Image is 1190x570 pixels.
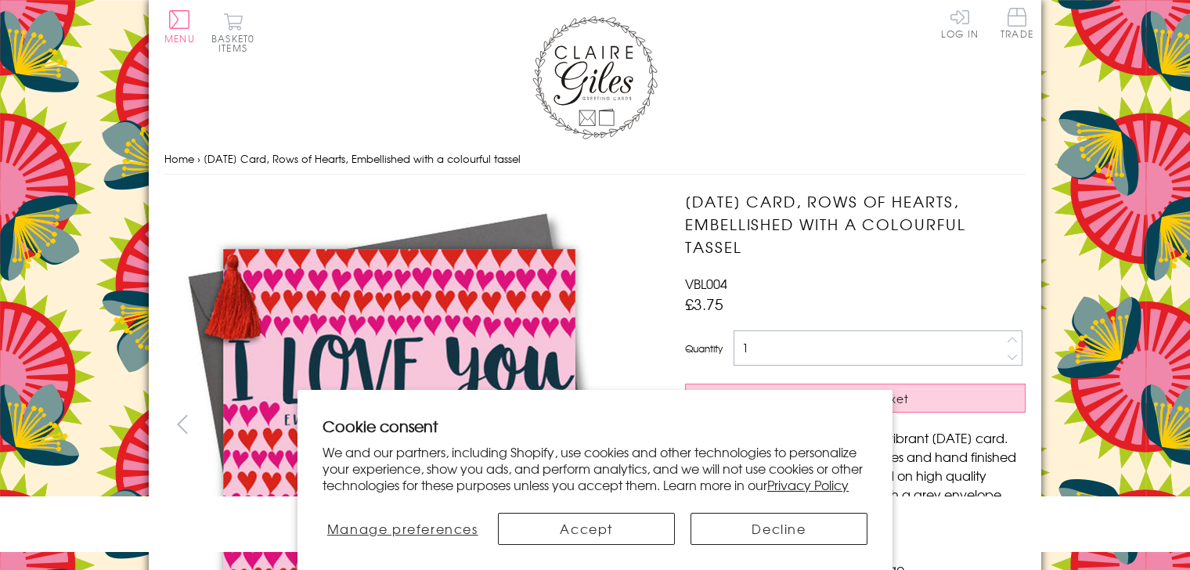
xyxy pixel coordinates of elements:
img: Claire Giles Greetings Cards [532,16,658,139]
button: Accept [498,513,675,545]
button: Menu [164,10,195,43]
h1: [DATE] Card, Rows of Hearts, Embellished with a colourful tassel [685,190,1026,258]
button: Manage preferences [323,513,482,545]
button: Basket0 items [211,13,254,52]
button: prev [164,406,200,442]
span: Menu [164,31,195,45]
button: Add to Basket [685,384,1026,413]
a: Home [164,151,194,166]
span: Manage preferences [327,519,478,538]
span: [DATE] Card, Rows of Hearts, Embellished with a colourful tassel [204,151,521,166]
span: › [197,151,200,166]
p: We and our partners, including Shopify, use cookies and other technologies to personalize your ex... [323,444,867,492]
span: Trade [1001,8,1033,38]
a: Trade [1001,8,1033,41]
span: 0 items [218,31,254,55]
span: £3.75 [685,293,723,315]
label: Quantity [685,341,723,355]
a: Privacy Policy [767,475,849,494]
a: Log In [941,8,979,38]
button: Decline [691,513,867,545]
nav: breadcrumbs [164,143,1026,175]
span: VBL004 [685,274,727,293]
h2: Cookie consent [323,415,867,437]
